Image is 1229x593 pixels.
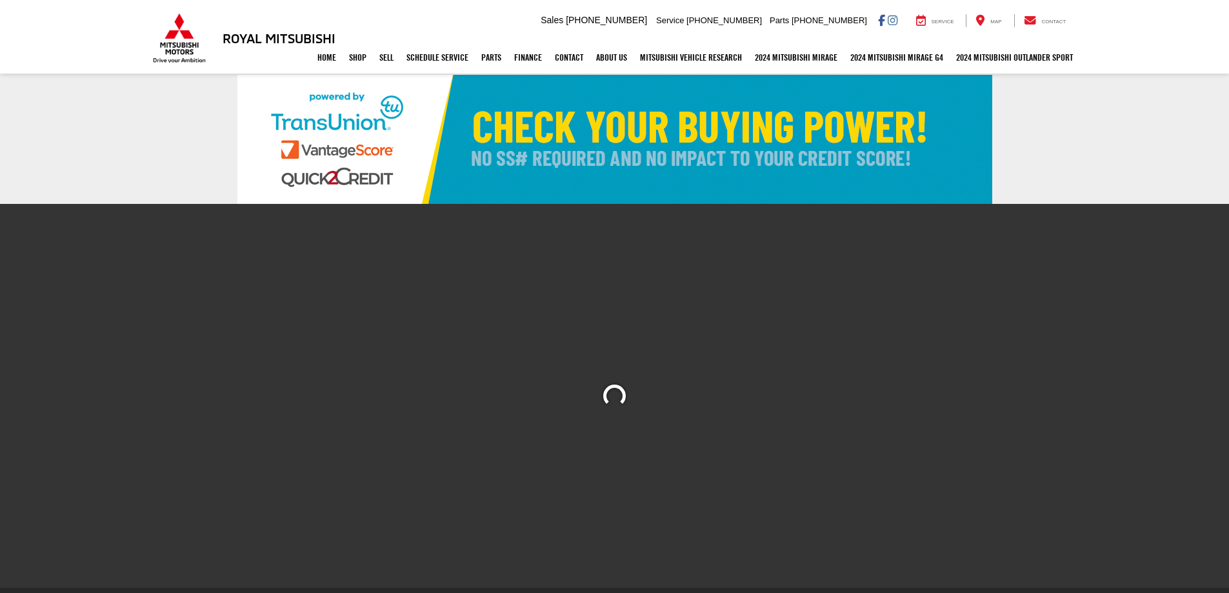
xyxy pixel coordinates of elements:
[1014,14,1076,27] a: Contact
[508,41,548,74] a: Finance
[400,41,475,74] a: Schedule Service: Opens in a new tab
[844,41,950,74] a: 2024 Mitsubishi Mirage G4
[656,15,684,25] span: Service
[966,14,1011,27] a: Map
[990,19,1001,25] span: Map
[748,41,844,74] a: 2024 Mitsubishi Mirage
[343,41,373,74] a: Shop
[686,15,762,25] span: [PHONE_NUMBER]
[475,41,508,74] a: Parts: Opens in a new tab
[311,41,343,74] a: Home
[548,41,590,74] a: Contact
[590,41,634,74] a: About Us
[566,15,647,25] span: [PHONE_NUMBER]
[950,41,1079,74] a: 2024 Mitsubishi Outlander SPORT
[888,15,897,25] a: Instagram: Click to visit our Instagram page
[541,15,563,25] span: Sales
[373,41,400,74] a: Sell
[634,41,748,74] a: Mitsubishi Vehicle Research
[906,14,964,27] a: Service
[150,13,208,63] img: Mitsubishi
[932,19,954,25] span: Service
[792,15,867,25] span: [PHONE_NUMBER]
[237,75,992,204] img: Check Your Buying Power
[223,31,335,45] h3: Royal Mitsubishi
[770,15,789,25] span: Parts
[878,15,885,25] a: Facebook: Click to visit our Facebook page
[1041,19,1066,25] span: Contact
